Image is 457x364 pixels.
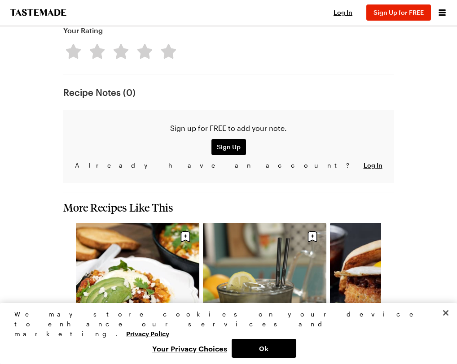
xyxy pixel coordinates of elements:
a: More information about your privacy, opens in a new tab [126,329,169,338]
h2: More Recipes Like This [63,201,394,214]
h4: Recipe Notes ( 0 ) [63,87,394,98]
button: Ok [232,339,296,358]
span: Sign Up for FREE [374,9,424,16]
button: Open menu [436,7,448,18]
button: Log In [364,161,382,170]
div: We may store cookies on your device to enhance our services and marketing. [14,309,435,339]
button: Log In [325,8,361,17]
button: Sign Up for FREE [366,4,431,21]
a: To Tastemade Home Page [9,9,67,16]
div: Privacy [14,309,435,358]
button: Close [436,303,456,323]
button: Save recipe [304,228,321,245]
p: Already have an account? [70,160,387,170]
button: Sign Up [211,139,246,155]
h4: Your Rating [63,25,103,36]
button: Your Privacy Choices [148,339,232,358]
span: Sign Up [217,143,241,152]
button: Save recipe [177,228,194,245]
span: Log In [334,9,352,16]
p: Sign up for FREE to add your note. [70,123,387,134]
